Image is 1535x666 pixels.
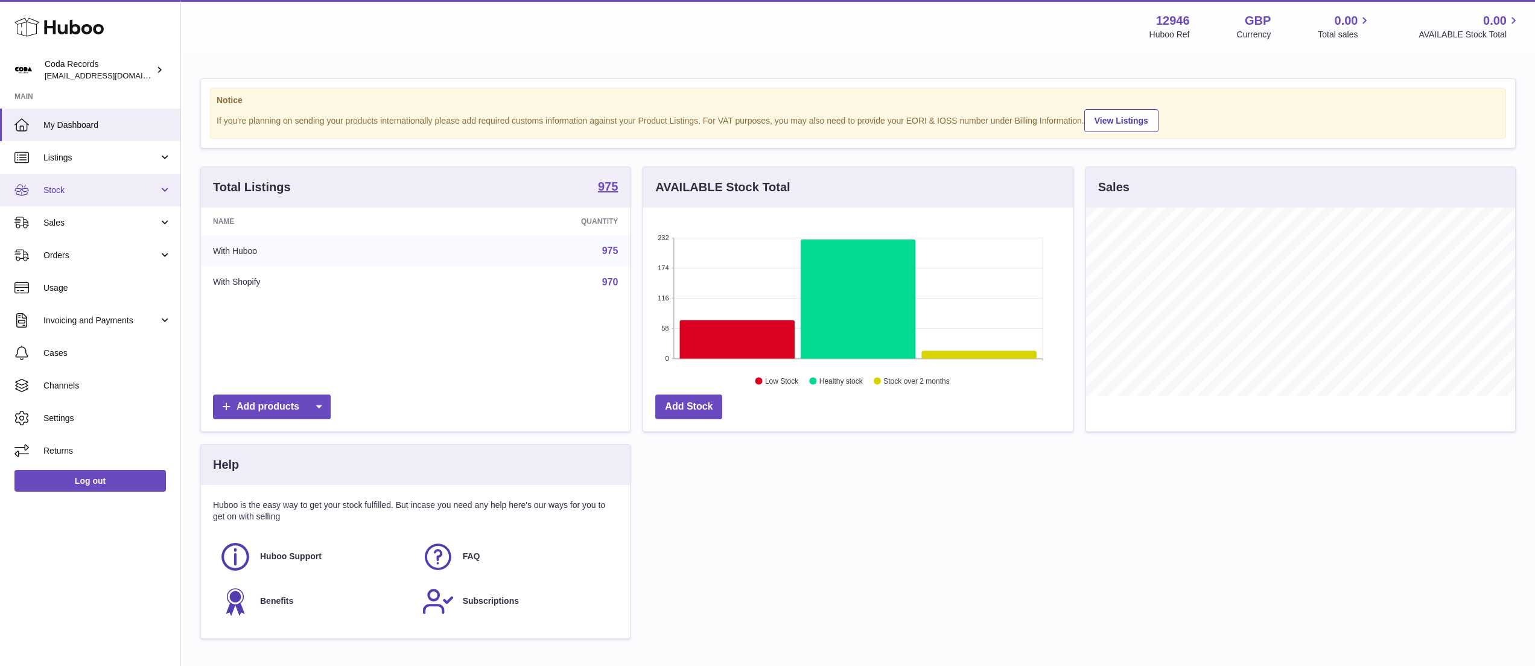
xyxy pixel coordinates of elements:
[1156,13,1190,29] strong: 12946
[819,377,863,385] text: Healthy stock
[1318,13,1371,40] a: 0.00 Total sales
[43,380,171,392] span: Channels
[43,445,171,457] span: Returns
[43,315,159,326] span: Invoicing and Payments
[45,71,177,80] span: [EMAIL_ADDRESS][DOMAIN_NAME]
[1149,29,1190,40] div: Huboo Ref
[422,585,612,618] a: Subscriptions
[43,185,159,196] span: Stock
[1318,29,1371,40] span: Total sales
[213,179,291,195] h3: Total Listings
[43,413,171,424] span: Settings
[1419,13,1521,40] a: 0.00 AVAILABLE Stock Total
[658,234,669,241] text: 232
[658,294,669,302] text: 116
[260,595,293,607] span: Benefits
[598,180,618,195] a: 975
[43,282,171,294] span: Usage
[602,277,618,287] a: 970
[463,551,480,562] span: FAQ
[217,107,1499,132] div: If you're planning on sending your products internationally please add required customs informati...
[884,377,950,385] text: Stock over 2 months
[213,395,331,419] a: Add products
[217,95,1499,106] strong: Notice
[219,585,410,618] a: Benefits
[1237,29,1271,40] div: Currency
[433,208,631,235] th: Quantity
[43,152,159,163] span: Listings
[666,355,669,362] text: 0
[1419,29,1521,40] span: AVAILABLE Stock Total
[602,246,618,256] a: 975
[14,470,166,492] a: Log out
[1483,13,1507,29] span: 0.00
[655,179,790,195] h3: AVAILABLE Stock Total
[598,180,618,192] strong: 975
[662,325,669,332] text: 58
[43,250,159,261] span: Orders
[463,595,519,607] span: Subscriptions
[43,119,171,131] span: My Dashboard
[655,395,722,419] a: Add Stock
[658,264,669,271] text: 174
[213,499,618,522] p: Huboo is the easy way to get your stock fulfilled. But incase you need any help here's our ways f...
[201,267,433,298] td: With Shopify
[45,59,153,81] div: Coda Records
[1084,109,1158,132] a: View Listings
[219,541,410,573] a: Huboo Support
[422,541,612,573] a: FAQ
[213,457,239,473] h3: Help
[1098,179,1130,195] h3: Sales
[1335,13,1358,29] span: 0.00
[765,377,799,385] text: Low Stock
[43,347,171,359] span: Cases
[43,217,159,229] span: Sales
[201,208,433,235] th: Name
[260,551,322,562] span: Huboo Support
[201,235,433,267] td: With Huboo
[1245,13,1271,29] strong: GBP
[14,61,33,79] img: haz@pcatmedia.com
